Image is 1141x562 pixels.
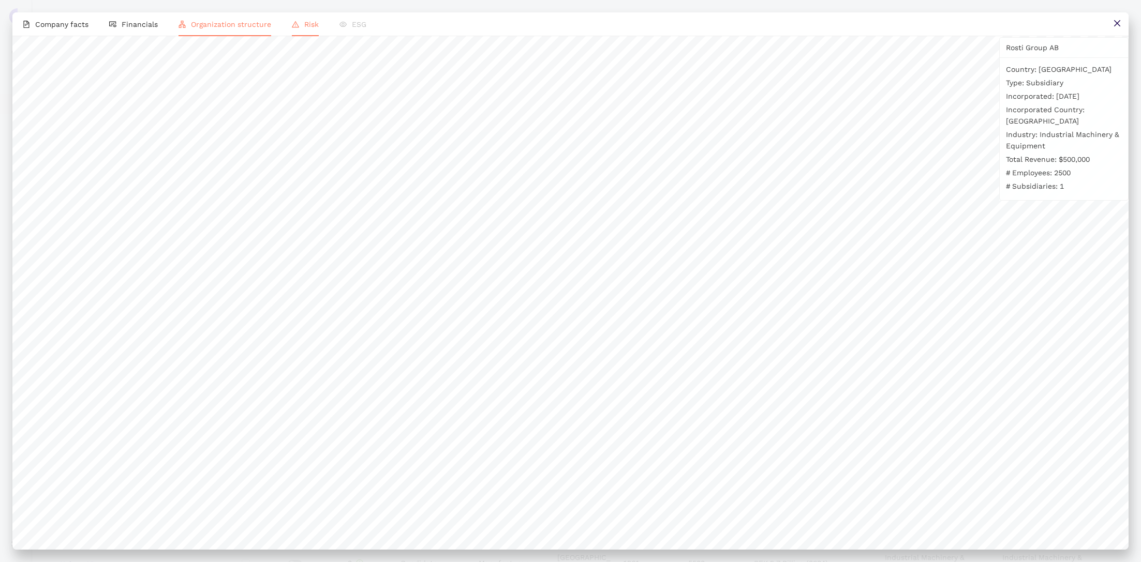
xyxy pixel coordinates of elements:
[122,20,158,28] span: Financials
[191,20,271,28] span: Organization structure
[35,20,88,28] span: Company facts
[179,21,186,28] span: apartment
[339,21,347,28] span: eye
[1006,167,1122,178] p: # Employees: 2500
[109,21,116,28] span: fund-view
[1113,19,1121,27] span: close
[352,20,366,28] span: ESG
[1006,104,1122,127] p: Incorporated Country: [GEOGRAPHIC_DATA]
[292,21,299,28] span: warning
[304,20,319,28] span: Risk
[1006,77,1122,88] p: Type: Subsidiary
[1006,38,1122,57] div: Rosti Group AB
[1006,129,1122,151] p: Industry: Industrial Machinery & Equipment
[1006,154,1122,165] p: Total Revenue: $500,000
[1006,64,1122,75] p: Country: [GEOGRAPHIC_DATA]
[1105,12,1129,36] button: close
[1006,180,1122,192] p: # Subsidiaries: 1
[1006,90,1122,102] p: Incorporated: [DATE]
